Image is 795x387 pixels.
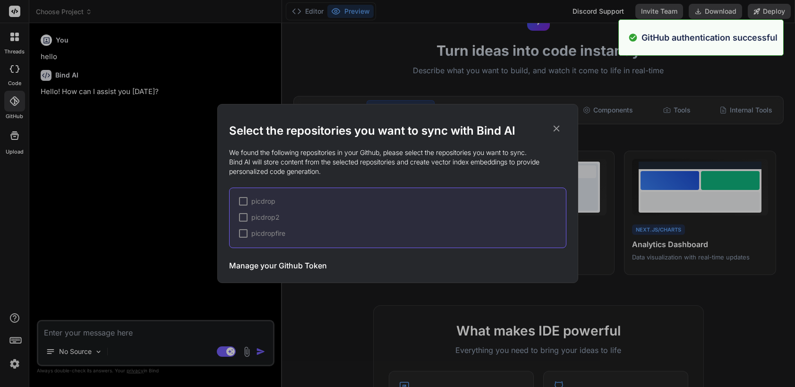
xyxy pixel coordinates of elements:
span: picdropfire [251,229,285,238]
span: picdrop [251,197,275,206]
h3: Manage your Github Token [229,260,327,271]
span: picdrop2 [251,213,280,222]
h2: Select the repositories you want to sync with Bind AI [229,123,566,138]
p: We found the following repositories in your Github, please select the repositories you want to sy... [229,148,566,176]
p: GitHub authentication successful [641,31,778,44]
img: alert [628,31,638,44]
